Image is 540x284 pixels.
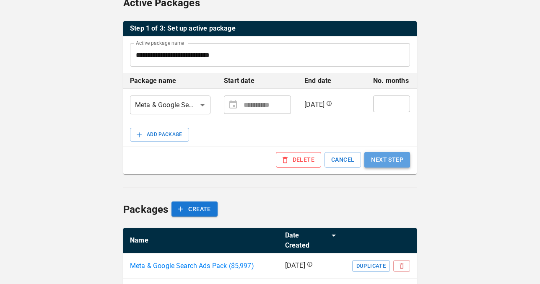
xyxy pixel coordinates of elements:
label: Active package name [136,39,184,46]
button: ADD PACKAGE [130,128,189,142]
button: CREATE [171,201,217,217]
table: active packages table [123,73,417,121]
th: End date [298,73,366,89]
p: Meta & Google Search Ads Pack ($ 5,997 ) [130,261,254,271]
button: NEXT STEP [364,152,410,168]
th: Name [123,228,278,253]
p: [DATE] [285,261,305,271]
th: Step 1 of 3: Set up active package [123,21,417,36]
table: active packages table [123,21,417,36]
th: Package name [123,73,217,89]
button: Duplicate [352,260,390,272]
div: Date Created [285,230,325,250]
a: Meta & Google Search Ads Pack ($5,997) [130,261,254,271]
button: DELETE [276,152,321,168]
button: CANCEL [325,152,361,168]
th: No. months [366,73,417,89]
p: [DATE] [304,100,325,110]
h6: Packages [123,201,168,217]
div: Meta & Google Search Ads Pack ($ 5,997 ) [130,97,210,113]
th: Start date [217,73,298,89]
